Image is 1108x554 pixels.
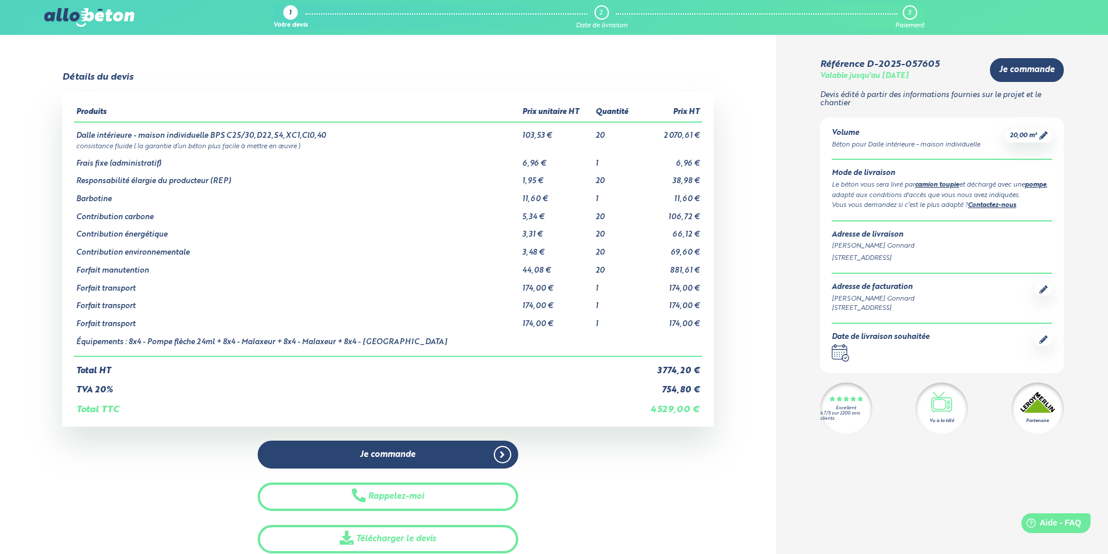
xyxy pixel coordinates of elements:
td: Contribution carbone [74,204,521,222]
div: [PERSON_NAME] Gonnard [832,294,914,304]
div: Paiement [895,22,924,30]
td: 1 [593,276,637,294]
div: Votre devis [273,22,308,30]
div: Valable jusqu'au [DATE] [820,72,909,81]
td: Contribution environnementale [74,240,521,258]
td: Équipements : 8x4 - Pompe flèche 24ml + 8x4 - Malaxeur + 8x4 - Malaxeur + 8x4 - [GEOGRAPHIC_DATA] [74,329,521,357]
div: 2 [599,9,603,17]
td: consistance fluide ( la garantie d’un béton plus facile à mettre en œuvre ) [74,141,702,151]
div: [STREET_ADDRESS] [832,303,914,313]
td: 2 070,61 € [637,122,702,141]
div: Date de livraison [576,22,628,30]
a: 3 Paiement [895,5,924,30]
td: Forfait transport [74,276,521,294]
td: 3 774,20 € [637,356,702,376]
td: Total HT [74,356,638,376]
td: 6,96 € [637,151,702,169]
td: 44,08 € [520,258,593,276]
td: 20 [593,122,637,141]
span: Je commande [999,65,1054,75]
td: 174,00 € [520,311,593,329]
td: 11,60 € [637,186,702,204]
td: 3,48 € [520,240,593,258]
div: Volume [832,129,980,138]
div: [PERSON_NAME] Gonnard [832,241,1052,251]
td: 1 [593,186,637,204]
td: 6,96 € [520,151,593,169]
td: Dalle intérieure - maison individuelle BPS C25/30,D22,S4,XC1,Cl0,40 [74,122,521,141]
td: 5,34 € [520,204,593,222]
td: 4 529,00 € [637,395,702,415]
p: Devis édité à partir des informations fournies sur le projet et le chantier [820,91,1064,108]
th: Prix unitaire HT [520,103,593,122]
th: Quantité [593,103,637,122]
div: Adresse de facturation [832,283,914,292]
iframe: Help widget launcher [1004,509,1095,541]
div: Référence D-2025-057605 [820,59,939,70]
td: Responsabilité élargie du producteur (REP) [74,168,521,186]
td: Forfait transport [74,311,521,329]
div: Béton pour Dalle intérieure - maison individuelle [832,140,980,150]
td: Contribution énergétique [74,221,521,240]
td: 69,60 € [637,240,702,258]
td: 20 [593,204,637,222]
td: 754,80 € [637,376,702,395]
button: Rappelez-moi [258,482,518,511]
td: 174,00 € [637,293,702,311]
td: 881,61 € [637,258,702,276]
td: 1 [593,311,637,329]
td: 20 [593,221,637,240]
td: 38,98 € [637,168,702,186]
td: 1 [593,151,637,169]
td: 103,53 € [520,122,593,141]
td: 20 [593,258,637,276]
td: Frais fixe (administratif) [74,151,521,169]
td: 66,12 € [637,221,702,240]
td: Forfait transport [74,293,521,311]
td: 20 [593,168,637,186]
a: Je commande [258,441,518,469]
a: camion toupie [915,182,959,188]
td: 20 [593,240,637,258]
div: 1 [289,10,291,17]
div: Vu à la télé [929,417,954,424]
img: allobéton [44,8,134,27]
td: 106,72 € [637,204,702,222]
div: Mode de livraison [832,169,1052,178]
div: Adresse de livraison [832,231,1052,240]
a: 2 Date de livraison [576,5,628,30]
td: 3,31 € [520,221,593,240]
td: Barbotine [74,186,521,204]
div: Le béton vous sera livré par et déchargé avec une , adapté aux conditions d'accès que vous nous a... [832,180,1052,201]
td: 174,00 € [637,311,702,329]
div: Excellent [836,406,856,411]
td: 1 [593,293,637,311]
div: Date de livraison souhaitée [832,333,929,342]
div: Partenaire [1026,417,1049,424]
span: Je commande [360,450,415,460]
div: Vous vous demandez si c’est le plus adapté ? . [832,201,1052,211]
div: 3 [908,9,911,17]
td: 1,95 € [520,168,593,186]
a: Télécharger le devis [258,525,518,553]
div: 4.7/5 sur 2300 avis clients [820,411,872,421]
td: Total TTC [74,395,638,415]
td: TVA 20% [74,376,638,395]
td: 174,00 € [520,276,593,294]
td: Forfait manutention [74,258,521,276]
th: Prix HT [637,103,702,122]
div: Détails du devis [62,72,133,83]
a: pompe [1025,182,1046,188]
td: 174,00 € [520,293,593,311]
a: Je commande [990,58,1064,82]
a: Contactez-nous [968,202,1016,209]
td: 174,00 € [637,276,702,294]
th: Produits [74,103,521,122]
a: 1 Votre devis [273,5,308,30]
td: 11,60 € [520,186,593,204]
div: [STREET_ADDRESS] [832,253,1052,263]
